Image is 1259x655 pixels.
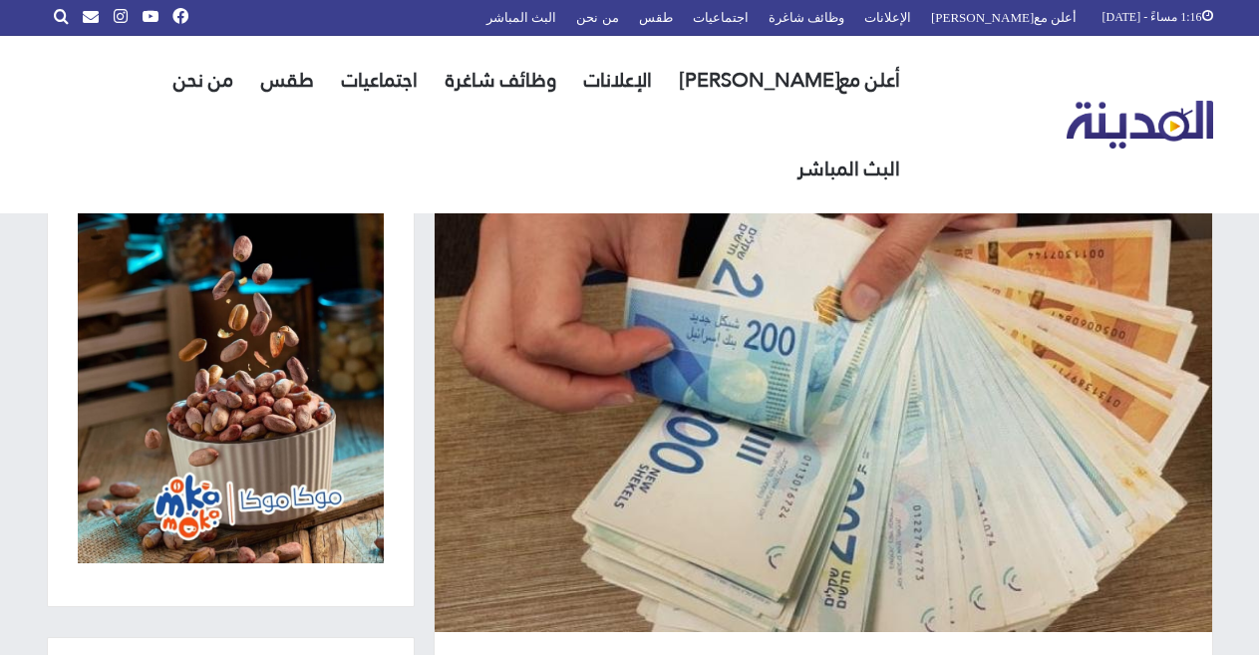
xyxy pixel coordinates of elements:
[432,36,570,125] a: وظائف شاغرة
[159,36,247,125] a: من نحن
[666,36,914,125] a: أعلن مع[PERSON_NAME]
[247,36,328,125] a: طقس
[1067,101,1213,150] img: تلفزيون المدينة
[784,125,914,213] a: البث المباشر
[570,36,666,125] a: الإعلانات
[328,36,432,125] a: اجتماعيات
